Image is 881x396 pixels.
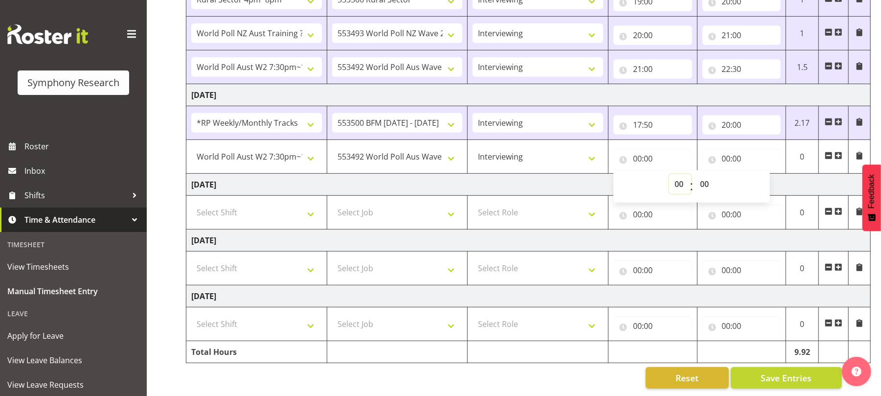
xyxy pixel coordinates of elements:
[613,115,692,135] input: Click to select...
[186,174,871,196] td: [DATE]
[613,205,692,224] input: Click to select...
[24,163,142,178] span: Inbox
[786,106,819,140] td: 2.17
[186,341,327,363] td: Total Hours
[2,348,144,373] a: View Leave Balances
[24,188,127,203] span: Shifts
[867,174,876,209] span: Feedback
[702,59,781,79] input: Click to select...
[702,115,781,135] input: Click to select...
[702,260,781,280] input: Click to select...
[7,328,139,343] span: Apply for Leave
[786,341,819,363] td: 9.92
[731,367,842,389] button: Save Entries
[702,205,781,224] input: Click to select...
[786,196,819,230] td: 0
[676,372,699,384] span: Reset
[7,259,139,274] span: View Timesheets
[786,50,819,84] td: 1.5
[2,234,144,255] div: Timesheet
[613,149,692,168] input: Click to select...
[613,25,692,45] input: Click to select...
[2,324,144,348] a: Apply for Leave
[2,255,144,279] a: View Timesheets
[702,316,781,336] input: Click to select...
[7,284,139,299] span: Manual Timesheet Entry
[786,140,819,174] td: 0
[24,139,142,154] span: Roster
[702,149,781,168] input: Click to select...
[186,285,871,307] td: [DATE]
[786,307,819,341] td: 0
[852,367,861,376] img: help-xxl-2.png
[786,17,819,50] td: 1
[613,316,692,336] input: Click to select...
[186,84,871,106] td: [DATE]
[186,230,871,252] td: [DATE]
[690,174,694,199] span: :
[702,25,781,45] input: Click to select...
[24,212,127,227] span: Time & Attendance
[786,252,819,285] td: 0
[7,377,139,392] span: View Leave Requests
[2,303,144,324] div: Leave
[862,164,881,231] button: Feedback - Show survey
[27,75,119,90] div: Symphony Research
[761,372,812,384] span: Save Entries
[613,260,692,280] input: Click to select...
[646,367,729,389] button: Reset
[7,353,139,368] span: View Leave Balances
[2,279,144,303] a: Manual Timesheet Entry
[613,59,692,79] input: Click to select...
[7,24,88,44] img: Rosterit website logo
